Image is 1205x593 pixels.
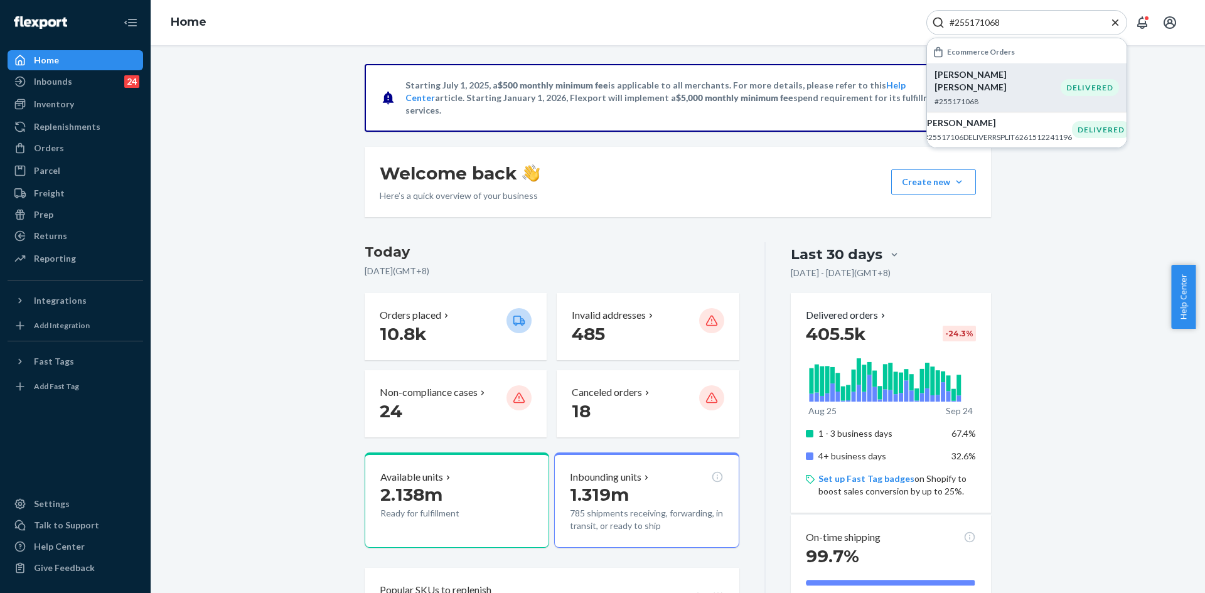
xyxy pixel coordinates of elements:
a: Reporting [8,248,143,269]
p: [PERSON_NAME] [924,117,1072,129]
span: $500 monthly minimum fee [498,80,608,90]
div: Help Center [34,540,85,553]
p: 785 shipments receiving, forwarding, in transit, or ready to ship [570,507,723,532]
span: 1.319m [570,484,629,505]
button: Help Center [1171,265,1196,329]
p: Orders placed [380,308,441,323]
a: Home [171,15,206,29]
div: DELIVERED [1072,121,1130,138]
p: [PERSON_NAME] [PERSON_NAME] [935,68,1061,93]
img: Flexport logo [14,16,67,29]
span: $5,000 monthly minimum fee [676,92,793,103]
a: Home [8,50,143,70]
svg: Search Icon [932,16,945,29]
p: Canceled orders [572,385,642,400]
span: 18 [572,400,591,422]
p: #25517106DELIVERRSPLIT6261512241196 [924,132,1072,142]
h6: Ecommerce Orders [947,48,1015,56]
span: 10.8k [380,323,427,345]
button: Available units2.138mReady for fulfillment [365,452,549,548]
a: Returns [8,226,143,246]
div: Replenishments [34,120,100,133]
button: Invalid addresses 485 [557,293,739,360]
button: Inbounding units1.319m785 shipments receiving, forwarding, in transit, or ready to ship [554,452,739,548]
button: Create new [891,169,976,195]
div: Integrations [34,294,87,307]
a: Replenishments [8,117,143,137]
div: Talk to Support [34,519,99,532]
p: Ready for fulfillment [380,507,496,520]
p: 1 - 3 business days [818,427,942,440]
div: Parcel [34,164,60,177]
a: Orders [8,138,143,158]
div: Orders [34,142,64,154]
a: Parcel [8,161,143,181]
p: 4+ business days [818,450,942,462]
p: Non-compliance cases [380,385,478,400]
ol: breadcrumbs [161,4,217,41]
p: Starting July 1, 2025, a is applicable to all merchants. For more details, please refer to this a... [405,79,948,117]
div: Add Fast Tag [34,381,79,392]
button: Close Navigation [118,10,143,35]
span: 405.5k [806,323,866,345]
span: 24 [380,400,402,422]
div: Inbounds [34,75,72,88]
h1: Welcome back [380,162,540,184]
div: Give Feedback [34,562,95,574]
div: Fast Tags [34,355,74,368]
div: Freight [34,187,65,200]
span: 2.138m [380,484,442,505]
span: 67.4% [951,428,976,439]
div: Last 30 days [791,245,882,264]
p: Invalid addresses [572,308,646,323]
button: Give Feedback [8,558,143,578]
a: Freight [8,183,143,203]
button: Non-compliance cases 24 [365,370,547,437]
div: Inventory [34,98,74,110]
div: Returns [34,230,67,242]
a: Inbounds24 [8,72,143,92]
button: Open notifications [1130,10,1155,35]
button: Close Search [1109,16,1122,29]
p: on Shopify to boost sales conversion by up to 25%. [818,473,976,498]
p: [DATE] - [DATE] ( GMT+8 ) [791,267,891,279]
div: -24.3 % [943,326,976,341]
div: Add Integration [34,320,90,331]
p: Aug 25 [808,405,837,417]
button: Delivered orders [806,308,888,323]
button: Fast Tags [8,351,143,371]
span: 99.7% [806,545,859,567]
p: Inbounding units [570,470,641,484]
h3: Today [365,242,739,262]
p: Sep 24 [946,405,973,417]
a: Help Center [8,537,143,557]
p: Available units [380,470,443,484]
div: Reporting [34,252,76,265]
button: Canceled orders 18 [557,370,739,437]
button: Open account menu [1157,10,1182,35]
a: Settings [8,494,143,514]
a: Prep [8,205,143,225]
span: 32.6% [951,451,976,461]
p: Here’s a quick overview of your business [380,190,540,202]
a: Talk to Support [8,515,143,535]
a: Add Integration [8,316,143,336]
div: 24 [124,75,139,88]
div: DELIVERED [1061,79,1119,96]
img: hand-wave emoji [522,164,540,182]
div: Home [34,54,59,67]
p: [DATE] ( GMT+8 ) [365,265,739,277]
a: Add Fast Tag [8,377,143,397]
span: 485 [572,323,605,345]
p: #255171068 [935,96,1061,107]
button: Integrations [8,291,143,311]
a: Inventory [8,94,143,114]
div: Settings [34,498,70,510]
button: Orders placed 10.8k [365,293,547,360]
div: Prep [34,208,53,221]
p: On-time shipping [806,530,881,545]
input: Search Input [945,16,1099,29]
a: Set up Fast Tag badges [818,473,914,484]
